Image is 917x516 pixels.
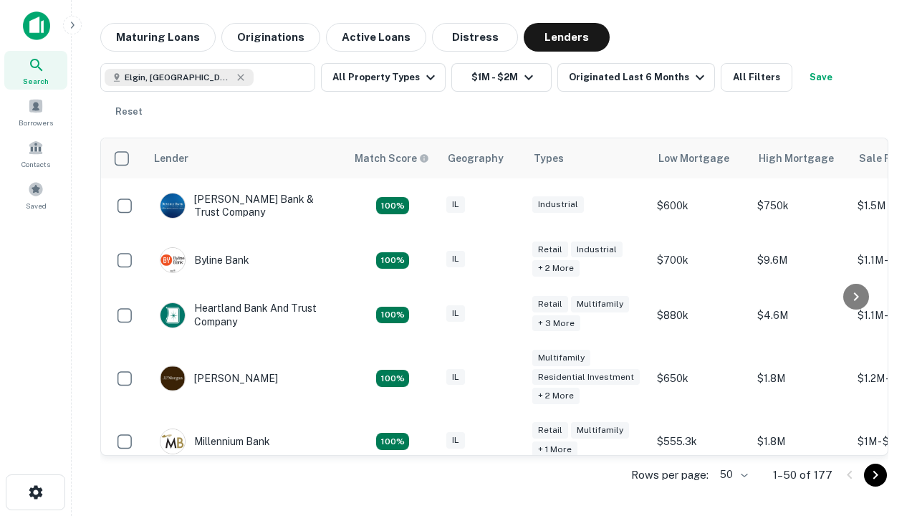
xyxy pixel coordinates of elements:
[534,150,564,167] div: Types
[355,150,429,166] div: Capitalize uses an advanced AI algorithm to match your search with the best lender. The match sco...
[714,464,750,485] div: 50
[432,23,518,52] button: Distress
[864,464,887,487] button: Go to next page
[532,315,580,332] div: + 3 more
[532,196,584,213] div: Industrial
[631,467,709,484] p: Rows per page:
[750,414,850,469] td: $1.8M
[451,63,552,92] button: $1M - $2M
[346,138,439,178] th: Capitalize uses an advanced AI algorithm to match your search with the best lender. The match sco...
[160,247,249,273] div: Byline Bank
[160,248,185,272] img: picture
[154,150,188,167] div: Lender
[439,138,525,178] th: Geography
[571,422,629,439] div: Multifamily
[160,429,185,454] img: picture
[650,343,750,415] td: $650k
[650,178,750,233] td: $600k
[326,23,426,52] button: Active Loans
[721,63,792,92] button: All Filters
[376,197,409,214] div: Matching Properties: 28, hasApolloMatch: undefined
[773,467,832,484] p: 1–50 of 177
[4,134,67,173] a: Contacts
[446,432,465,449] div: IL
[750,343,850,415] td: $1.8M
[221,23,320,52] button: Originations
[658,150,729,167] div: Low Mortgage
[525,138,650,178] th: Types
[145,138,346,178] th: Lender
[446,369,465,386] div: IL
[798,63,844,92] button: Save your search to get updates of matches that match your search criteria.
[532,369,640,386] div: Residential Investment
[160,303,185,328] img: picture
[532,441,577,458] div: + 1 more
[532,422,568,439] div: Retail
[750,233,850,287] td: $9.6M
[4,176,67,214] a: Saved
[376,370,409,387] div: Matching Properties: 23, hasApolloMatch: undefined
[532,260,580,277] div: + 2 more
[750,178,850,233] td: $750k
[759,150,834,167] div: High Mortgage
[100,23,216,52] button: Maturing Loans
[446,305,465,322] div: IL
[160,193,185,218] img: picture
[321,63,446,92] button: All Property Types
[532,242,568,258] div: Retail
[160,193,332,219] div: [PERSON_NAME] Bank & Trust Company
[376,307,409,324] div: Matching Properties: 19, hasApolloMatch: undefined
[650,287,750,342] td: $880k
[125,71,232,84] span: Elgin, [GEOGRAPHIC_DATA], [GEOGRAPHIC_DATA]
[532,350,590,366] div: Multifamily
[4,92,67,131] a: Borrowers
[160,365,278,391] div: [PERSON_NAME]
[750,287,850,342] td: $4.6M
[376,433,409,450] div: Matching Properties: 16, hasApolloMatch: undefined
[532,388,580,404] div: + 2 more
[160,302,332,328] div: Heartland Bank And Trust Company
[532,296,568,312] div: Retail
[571,296,629,312] div: Multifamily
[557,63,715,92] button: Originated Last 6 Months
[845,401,917,470] iframe: Chat Widget
[446,251,465,267] div: IL
[750,138,850,178] th: High Mortgage
[376,252,409,269] div: Matching Properties: 18, hasApolloMatch: undefined
[160,429,270,454] div: Millennium Bank
[4,51,67,90] a: Search
[19,117,53,128] span: Borrowers
[106,97,152,126] button: Reset
[524,23,610,52] button: Lenders
[21,158,50,170] span: Contacts
[650,233,750,287] td: $700k
[571,242,623,258] div: Industrial
[26,200,47,211] span: Saved
[355,150,426,166] h6: Match Score
[160,366,185,391] img: picture
[23,11,50,40] img: capitalize-icon.png
[569,69,709,86] div: Originated Last 6 Months
[448,150,504,167] div: Geography
[650,414,750,469] td: $555.3k
[650,138,750,178] th: Low Mortgage
[446,196,465,213] div: IL
[23,75,49,87] span: Search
